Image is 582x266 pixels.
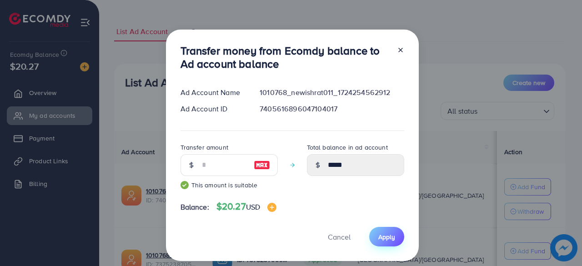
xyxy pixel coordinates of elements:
[181,181,189,189] img: guide
[173,104,253,114] div: Ad Account ID
[181,143,228,152] label: Transfer amount
[181,202,209,212] span: Balance:
[246,202,260,212] span: USD
[252,104,411,114] div: 7405616896047104017
[181,181,278,190] small: This amount is suitable
[369,227,404,246] button: Apply
[378,232,395,241] span: Apply
[316,227,362,246] button: Cancel
[307,143,388,152] label: Total balance in ad account
[252,87,411,98] div: 1010768_newishrat011_1724254562912
[173,87,253,98] div: Ad Account Name
[267,203,276,212] img: image
[328,232,351,242] span: Cancel
[181,44,390,70] h3: Transfer money from Ecomdy balance to Ad account balance
[254,160,270,171] img: image
[216,201,276,212] h4: $20.27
